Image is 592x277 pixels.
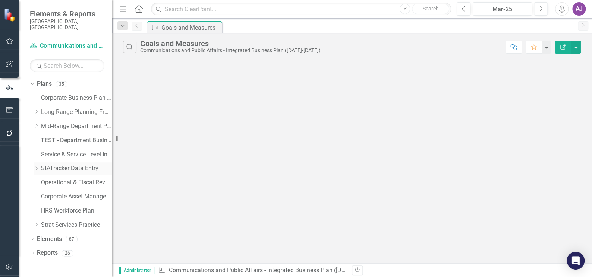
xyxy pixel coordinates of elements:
img: ClearPoint Strategy [4,9,17,22]
a: Plans [37,80,52,88]
a: Communications and Public Affairs - Integrated Business Plan ([DATE]-[DATE]) [169,267,374,274]
div: 87 [66,236,78,242]
div: Goals and Measures [140,39,320,48]
div: » » [158,266,346,275]
a: HRS Workforce Plan [41,207,112,215]
a: Long Range Planning Framework [41,108,112,117]
a: Reports [37,249,58,257]
a: Elements [37,235,62,243]
a: Communications and Public Affairs - Integrated Business Plan ([DATE]-[DATE]) [30,42,104,50]
button: Mar-25 [473,2,532,16]
a: Strat Services Practice [41,221,112,229]
button: AJ [572,2,586,16]
span: Administrator [119,267,154,274]
a: Corporate Asset Management Plan [41,192,112,201]
input: Search Below... [30,59,104,72]
a: Operational & Fiscal Review [41,178,112,187]
input: Search ClearPoint... [151,3,451,16]
span: Search [423,6,439,12]
div: Open Intercom Messenger [567,252,585,270]
div: Mar-25 [475,5,529,14]
a: TEST - Department Business Plan [41,136,112,145]
a: Mid-Range Department Plans [41,122,112,131]
small: [GEOGRAPHIC_DATA], [GEOGRAPHIC_DATA] [30,18,104,31]
a: StATracker Data Entry [41,164,112,173]
div: Communications and Public Affairs - Integrated Business Plan ([DATE]-[DATE]) [140,48,320,53]
a: Corporate Business Plan ([DATE]-[DATE]) [41,94,112,102]
div: 35 [56,81,67,87]
div: 26 [62,250,73,256]
a: Service & Service Level Inventory [41,150,112,159]
span: Elements & Reports [30,9,104,18]
div: Goals and Measures [161,23,220,32]
button: Search [412,4,449,14]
